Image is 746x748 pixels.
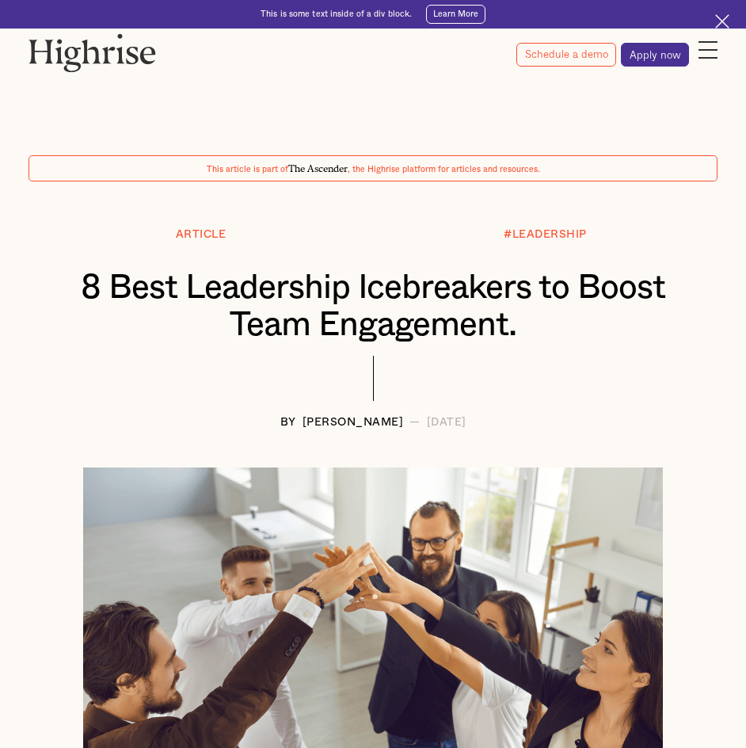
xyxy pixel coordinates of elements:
span: , the Highrise platform for articles and resources. [348,166,540,174]
span: The Ascender [288,161,348,172]
a: Learn More [426,5,485,24]
div: #LEADERSHIP [504,229,587,241]
img: Highrise logo [29,33,156,72]
div: Article [176,229,226,241]
a: Schedule a demo [516,43,616,67]
div: — [409,417,421,429]
div: This is some text inside of a div block. [261,9,412,20]
div: [DATE] [427,417,466,429]
h1: 8 Best Leadership Icebreakers to Boost Team Engagement. [52,269,694,344]
img: Cross icon [715,14,729,29]
div: [PERSON_NAME] [303,417,404,429]
a: Apply now [621,43,689,67]
div: BY [280,417,296,429]
span: This article is part of [207,166,288,174]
